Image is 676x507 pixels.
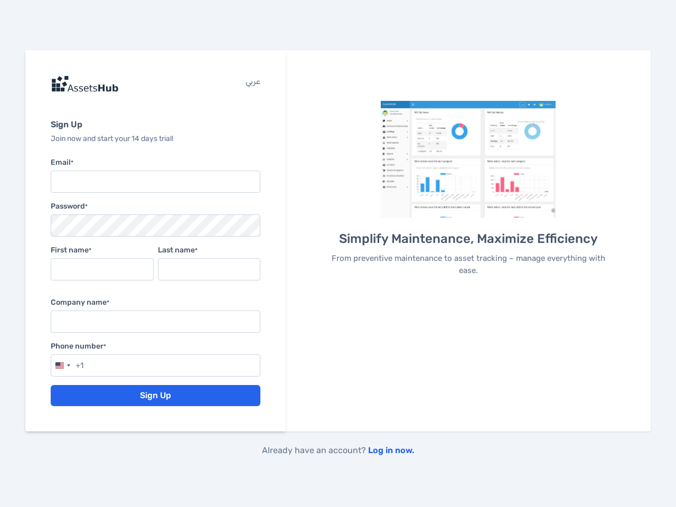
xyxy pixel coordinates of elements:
label: Company name [51,297,260,308]
img: AssetsHub [381,101,556,218]
a: عربي [246,76,260,92]
label: Password [51,201,88,212]
button: Selected country [51,355,83,376]
label: Email [51,157,260,168]
a: Log in now. [368,445,414,455]
label: Phone number [51,341,260,352]
h5: Simplify Maintenance, Maximize Efficiency [322,230,614,247]
div: +1 [76,360,83,372]
p: Already have an account? [25,444,651,457]
label: First name [51,245,154,256]
label: Last name [158,245,261,256]
p: Join now and start your 14 days trial! [51,133,260,145]
p: From preventive maintenance to asset tracking – manage everything with ease. [322,252,614,276]
img: logo-img [51,76,118,92]
h6: Sign Up [51,118,260,132]
button: Sign Up [51,385,260,406]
